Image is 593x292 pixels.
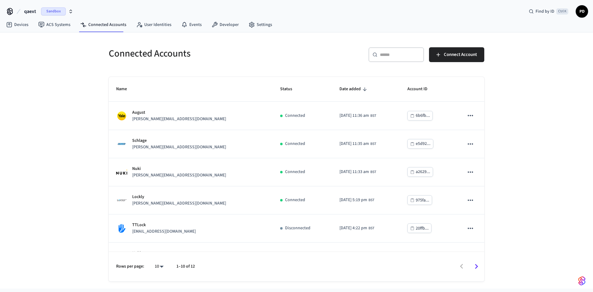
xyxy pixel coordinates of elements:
[132,200,226,207] p: [PERSON_NAME][EMAIL_ADDRESS][DOMAIN_NAME]
[131,19,176,30] a: User Identities
[132,109,226,116] p: August
[132,166,226,172] p: Nuki
[444,51,477,59] span: Connect Account
[407,139,433,149] button: e5d92...
[524,6,573,17] div: Find by IDCtrl K
[370,113,376,119] span: BST
[285,225,310,231] p: Disconnected
[285,112,305,119] p: Connected
[176,263,195,270] p: 1–10 of 12
[339,169,376,175] div: Europe/London
[132,194,226,200] p: Lockly
[24,8,36,15] span: qaext
[416,168,430,176] div: a2629...
[576,6,587,17] span: PD
[339,112,376,119] div: Europe/London
[416,140,431,148] div: e5d92...
[339,141,376,147] div: Europe/London
[339,225,374,231] div: Europe/London
[176,19,207,30] a: Events
[407,84,435,94] span: Account ID
[244,19,277,30] a: Settings
[407,223,431,233] button: 20ffb...
[152,262,166,271] div: 10
[407,195,432,205] button: 975fa...
[416,225,429,232] div: 20ffb...
[1,19,33,30] a: Devices
[116,223,127,234] img: TTLock Logo, Square
[407,167,433,177] button: a2629...
[339,197,367,203] span: [DATE] 5:19 pm
[285,141,305,147] p: Connected
[339,197,374,203] div: Europe/London
[75,19,131,30] a: Connected Accounts
[132,116,226,122] p: [PERSON_NAME][EMAIL_ADDRESS][DOMAIN_NAME]
[116,110,127,121] img: Yale Logo, Square
[339,141,369,147] span: [DATE] 11:35 am
[368,197,374,203] span: BST
[429,47,484,62] button: Connect Account
[109,47,293,60] h5: Connected Accounts
[339,225,367,231] span: [DATE] 4:22 pm
[116,263,144,270] p: Rows per page:
[536,8,554,15] span: Find by ID
[33,19,75,30] a: ACS Systems
[132,172,226,179] p: [PERSON_NAME][EMAIL_ADDRESS][DOMAIN_NAME]
[285,169,305,175] p: Connected
[370,169,376,175] span: BST
[116,84,135,94] span: Name
[416,112,430,120] div: 6b6fb...
[132,138,226,144] p: Schlage
[132,144,226,150] p: [PERSON_NAME][EMAIL_ADDRESS][DOMAIN_NAME]
[132,222,196,228] p: TTLock
[370,141,376,147] span: BST
[116,170,127,175] img: Nuki Logo, Square
[339,112,369,119] span: [DATE] 11:36 am
[339,84,369,94] span: Date added
[280,84,300,94] span: Status
[576,5,588,18] button: PD
[132,228,196,235] p: [EMAIL_ADDRESS][DOMAIN_NAME]
[132,250,196,256] p: Nuki
[207,19,244,30] a: Developer
[578,276,586,286] img: SeamLogoGradient.69752ec5.svg
[368,226,374,231] span: BST
[416,197,429,204] div: 975fa...
[556,8,568,15] span: Ctrl K
[41,7,66,15] span: Sandbox
[116,197,127,203] img: Lockly Logo, Square
[407,111,433,121] button: 6b6fb...
[285,197,305,203] p: Connected
[469,259,484,274] button: Go to next page
[339,169,369,175] span: [DATE] 11:33 am
[116,138,127,150] img: Schlage Logo, Square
